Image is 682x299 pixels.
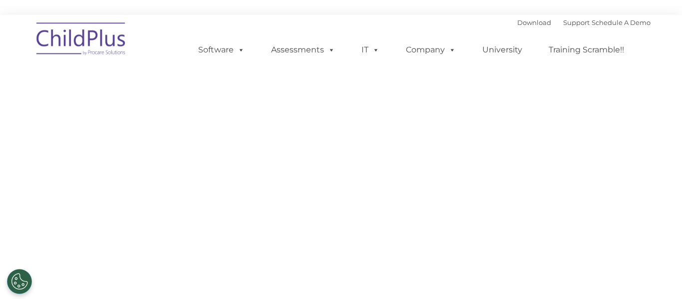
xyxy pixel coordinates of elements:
a: Support [563,18,590,26]
a: IT [351,40,389,60]
a: Software [188,40,255,60]
a: University [472,40,532,60]
font: | [517,18,651,26]
a: Company [396,40,466,60]
a: Assessments [261,40,345,60]
a: Training Scramble!! [539,40,634,60]
a: Schedule A Demo [592,18,651,26]
img: ChildPlus by Procare Solutions [31,15,131,65]
button: Cookies Settings [7,269,32,294]
a: Download [517,18,551,26]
